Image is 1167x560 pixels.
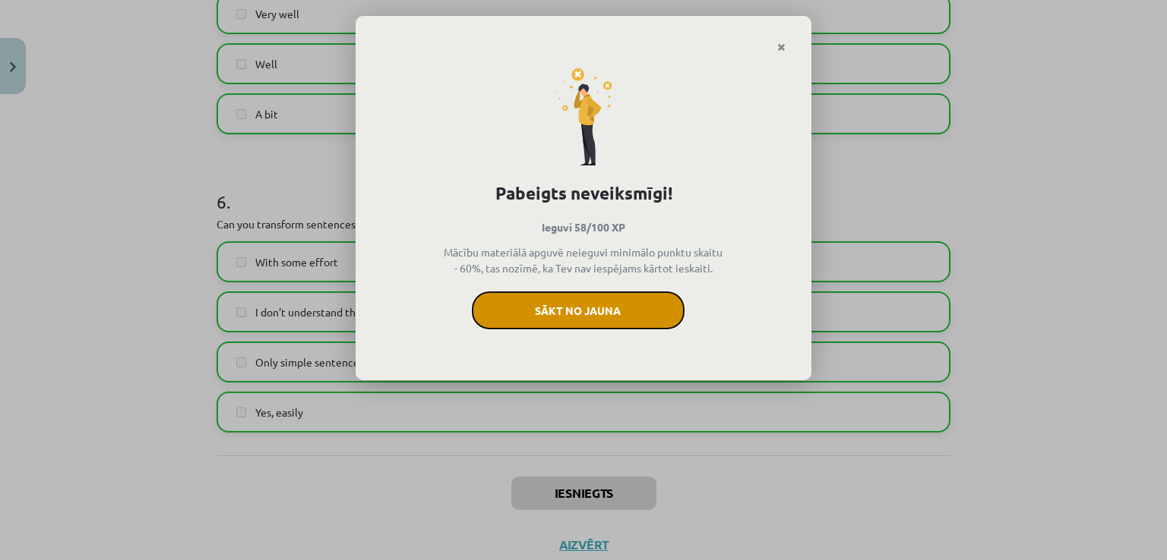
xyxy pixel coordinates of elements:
a: Close [768,33,795,62]
p: Ieguvi 58/100 XP [381,219,786,235]
button: Sākt no jauna [472,291,685,329]
h1: Pabeigts neveiksmīgi! [381,181,786,206]
p: Mācību materiālā apguvē neieguvi minimālo punktu skaitu - 60%, tas nozīmē, ka Tev nav iespējams k... [442,244,725,276]
img: fail-icon-2dff40cce496c8bbe20d0877b3080013ff8af6d729d7a6e6bb932d91c467ac91.svg [555,68,612,165]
